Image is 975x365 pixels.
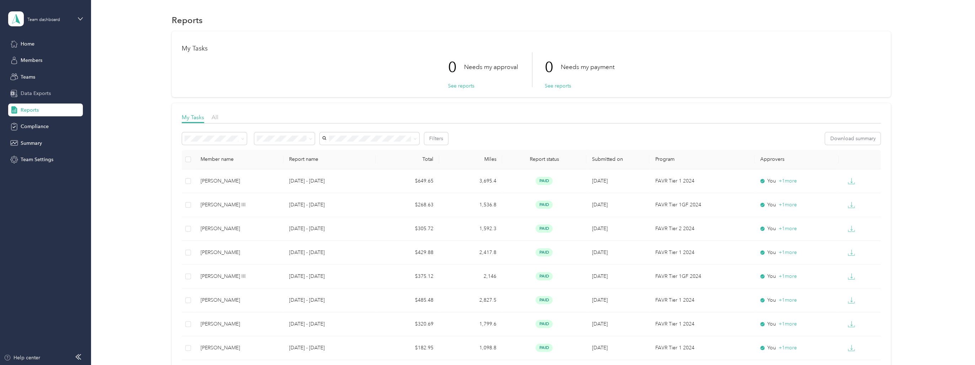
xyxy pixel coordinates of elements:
[289,177,370,185] p: [DATE] - [DATE]
[536,177,553,185] span: paid
[760,344,833,352] div: You
[376,312,439,336] td: $320.69
[201,249,277,256] div: [PERSON_NAME]
[439,193,502,217] td: 1,536.8
[592,297,608,303] span: [DATE]
[536,201,553,209] span: paid
[376,217,439,241] td: $305.72
[448,52,464,82] p: 0
[536,272,553,280] span: paid
[201,296,277,304] div: [PERSON_NAME]
[760,249,833,256] div: You
[201,177,277,185] div: [PERSON_NAME]
[289,201,370,209] p: [DATE] - [DATE]
[655,201,749,209] p: FAVR Tier 1GF 2024
[655,225,749,233] p: FAVR Tier 2 2024
[760,201,833,209] div: You
[21,123,49,130] span: Compliance
[592,178,608,184] span: [DATE]
[376,241,439,265] td: $429.88
[439,312,502,336] td: 1,799.6
[760,177,833,185] div: You
[935,325,975,365] iframe: Everlance-gr Chat Button Frame
[439,169,502,193] td: 3,695.4
[536,344,553,352] span: paid
[182,114,204,121] span: My Tasks
[779,249,797,255] span: + 1 more
[649,265,755,289] td: FAVR Tier 1GF 2024
[21,40,34,48] span: Home
[289,249,370,256] p: [DATE] - [DATE]
[536,248,553,256] span: paid
[289,344,370,352] p: [DATE] - [DATE]
[760,273,833,280] div: You
[464,63,518,72] p: Needs my approval
[649,150,755,169] th: Program
[182,45,881,52] h1: My Tasks
[21,106,39,114] span: Reports
[376,169,439,193] td: $649.65
[649,241,755,265] td: FAVR Tier 1 2024
[779,273,797,279] span: + 1 more
[283,150,376,169] th: Report name
[592,249,608,255] span: [DATE]
[201,201,277,209] div: [PERSON_NAME] III
[760,296,833,304] div: You
[4,354,40,361] button: Help center
[755,150,839,169] th: Approvers
[508,156,581,162] span: Report status
[201,273,277,280] div: [PERSON_NAME] III
[655,249,749,256] p: FAVR Tier 1 2024
[212,114,218,121] span: All
[21,57,42,64] span: Members
[439,289,502,312] td: 2,827.5
[439,336,502,360] td: 1,098.8
[382,156,433,162] div: Total
[649,289,755,312] td: FAVR Tier 1 2024
[289,273,370,280] p: [DATE] - [DATE]
[649,217,755,241] td: FAVR Tier 2 2024
[649,169,755,193] td: FAVR Tier 1 2024
[592,321,608,327] span: [DATE]
[439,241,502,265] td: 2,417.8
[201,344,277,352] div: [PERSON_NAME]
[545,82,571,90] button: See reports
[655,296,749,304] p: FAVR Tier 1 2024
[201,320,277,328] div: [PERSON_NAME]
[21,73,35,81] span: Teams
[655,320,749,328] p: FAVR Tier 1 2024
[289,225,370,233] p: [DATE] - [DATE]
[376,193,439,217] td: $268.63
[655,273,749,280] p: FAVR Tier 1GF 2024
[21,139,42,147] span: Summary
[376,265,439,289] td: $375.12
[592,202,608,208] span: [DATE]
[536,224,553,233] span: paid
[445,156,496,162] div: Miles
[376,336,439,360] td: $182.95
[655,177,749,185] p: FAVR Tier 1 2024
[760,225,833,233] div: You
[289,296,370,304] p: [DATE] - [DATE]
[195,150,283,169] th: Member name
[649,336,755,360] td: FAVR Tier 1 2024
[201,156,277,162] div: Member name
[779,297,797,303] span: + 1 more
[536,320,553,328] span: paid
[376,289,439,312] td: $485.48
[21,90,51,97] span: Data Exports
[586,150,649,169] th: Submitted on
[760,320,833,328] div: You
[779,226,797,232] span: + 1 more
[779,178,797,184] span: + 1 more
[21,156,53,163] span: Team Settings
[561,63,614,72] p: Needs my payment
[545,52,561,82] p: 0
[289,320,370,328] p: [DATE] - [DATE]
[536,296,553,304] span: paid
[448,82,474,90] button: See reports
[172,16,203,24] h1: Reports
[649,312,755,336] td: FAVR Tier 1 2024
[439,217,502,241] td: 1,592.3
